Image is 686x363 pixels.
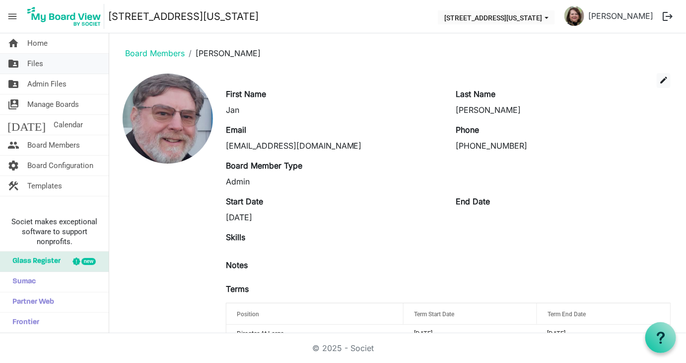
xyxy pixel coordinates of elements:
label: End Date [456,195,490,207]
label: First Name [226,88,266,100]
span: settings [7,156,19,176]
span: menu [3,7,22,26]
span: Glass Register [7,252,61,272]
img: My Board View Logo [24,4,104,29]
span: Templates [27,176,62,196]
span: [DATE] [7,115,46,135]
label: Last Name [456,88,495,100]
label: Start Date [226,195,263,207]
a: Board Members [125,48,185,58]
span: Board Members [27,135,80,155]
span: switch_account [7,94,19,114]
img: J52A0qgz-QnGEDJvxvc7st0NtxDrXCKoDOPQZREw7aFqa1BfgfUuvwQg4bgL-jlo7icgKeV0c70yxLBxNLEp2Q_thumb.png [564,6,584,26]
div: [DATE] [226,211,441,223]
span: Calendar [54,115,83,135]
span: Term End Date [548,311,586,318]
td: 5/30/2026 column header Term End Date [537,325,670,343]
div: Admin [226,176,441,187]
span: folder_shared [7,54,19,74]
button: logout [657,6,678,27]
span: home [7,33,19,53]
a: [PERSON_NAME] [584,6,657,26]
span: folder_shared [7,74,19,94]
label: Email [226,124,246,136]
span: Frontier [7,313,39,333]
span: Societ makes exceptional software to support nonprofits. [4,217,104,247]
div: [EMAIL_ADDRESS][DOMAIN_NAME] [226,140,441,152]
a: [STREET_ADDRESS][US_STATE] [108,6,259,26]
td: Director At Large column header Position [226,325,404,343]
span: edit [659,76,668,85]
img: HIjurpmtwG6zcTVbODRULVHNE4esIvpDrNhoJ1FWN8UdtOIFP7mc8JdHsYze3NPT-gkdjs1pPZldJijqYf4o-A_full.png [123,74,212,164]
span: Sumac [7,272,36,292]
span: Home [27,33,48,53]
div: [PERSON_NAME] [456,104,671,116]
span: Partner Web [7,292,54,312]
span: Files [27,54,43,74]
button: edit [657,73,671,88]
td: 8/5/2025 column header Term Start Date [404,325,537,343]
button: 216 E Washington Blvd dropdownbutton [438,10,555,24]
span: Admin Files [27,74,67,94]
div: new [81,258,96,265]
span: Term Start Date [414,311,455,318]
span: people [7,135,19,155]
label: Terms [226,283,249,295]
label: Skills [226,231,245,243]
div: Jan [226,104,441,116]
span: Board Configuration [27,156,93,176]
span: Manage Boards [27,94,79,114]
label: Notes [226,259,248,271]
li: [PERSON_NAME] [185,47,261,59]
label: Board Member Type [226,160,302,172]
a: My Board View Logo [24,4,108,29]
label: Phone [456,124,479,136]
span: construction [7,176,19,196]
a: © 2025 - Societ [312,343,374,353]
div: [PHONE_NUMBER] [456,140,671,152]
span: Position [237,311,259,318]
